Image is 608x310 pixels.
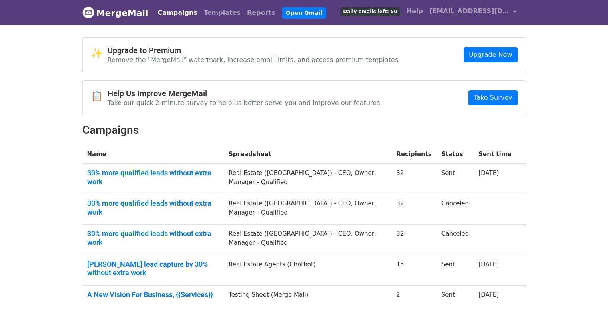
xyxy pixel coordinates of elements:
[108,46,399,55] h4: Upgrade to Premium
[82,123,526,137] h2: Campaigns
[429,6,509,16] span: [EMAIL_ADDRESS][DOMAIN_NAME]
[464,47,517,62] a: Upgrade Now
[108,56,399,64] p: Remove the "MergeMail" watermark, increase email limits, and access premium templates
[87,169,219,186] a: 30% more qualified leads without extra work
[108,99,380,107] p: Take our quick 2-minute survey to help us better serve you and improve our features
[91,91,108,102] span: 📋
[82,4,148,21] a: MergeMail
[108,89,380,98] h4: Help Us Improve MergeMail
[91,48,108,59] span: ✨
[391,255,437,285] td: 16
[437,164,474,194] td: Sent
[340,7,400,16] span: Daily emails left: 50
[155,5,201,21] a: Campaigns
[474,145,516,164] th: Sent time
[337,3,403,19] a: Daily emails left: 50
[224,255,391,285] td: Real Estate Agents (Chatbot)
[244,5,279,21] a: Reports
[201,5,244,21] a: Templates
[403,3,426,19] a: Help
[391,164,437,194] td: 32
[87,260,219,277] a: [PERSON_NAME] lead capture by 30% without extra work
[478,169,499,177] a: [DATE]
[224,194,391,225] td: Real Estate ([GEOGRAPHIC_DATA]) - CEO, Owner, Manager - Qualified
[87,229,219,246] a: 30% more qualified leads without extra work
[87,199,219,216] a: 30% more qualified leads without extra work
[282,7,326,19] a: Open Gmail
[478,261,499,268] a: [DATE]
[437,285,474,307] td: Sent
[426,3,520,22] a: [EMAIL_ADDRESS][DOMAIN_NAME]
[437,145,474,164] th: Status
[224,164,391,194] td: Real Estate ([GEOGRAPHIC_DATA]) - CEO, Owner, Manager - Qualified
[468,90,517,105] a: Take Survey
[478,291,499,298] a: [DATE]
[391,145,437,164] th: Recipients
[82,6,94,18] img: MergeMail logo
[391,225,437,255] td: 32
[224,145,391,164] th: Spreadsheet
[224,285,391,307] td: Testing Sheet (Merge Mail)
[437,255,474,285] td: Sent
[87,290,219,299] a: A New Vision For Business, {{Services}}
[437,225,474,255] td: Canceled
[82,145,224,164] th: Name
[437,194,474,225] td: Canceled
[391,194,437,225] td: 32
[224,225,391,255] td: Real Estate ([GEOGRAPHIC_DATA]) - CEO, Owner, Manager - Qualified
[391,285,437,307] td: 2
